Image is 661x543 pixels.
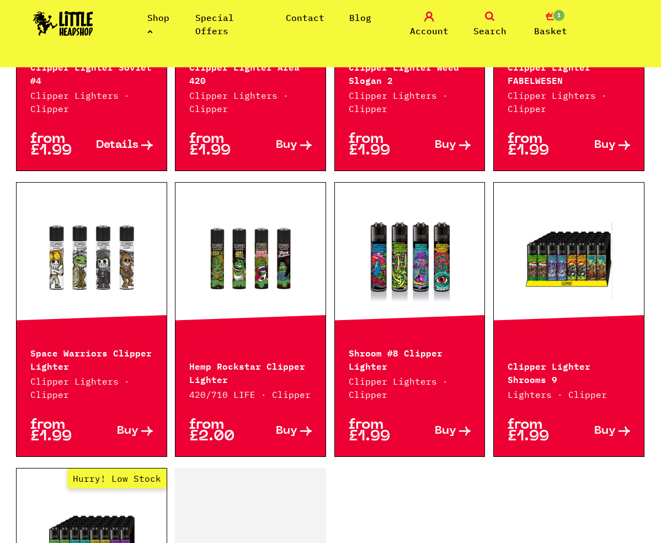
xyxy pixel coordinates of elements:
[508,419,569,443] p: from £1.99
[349,419,410,443] p: from £1.99
[569,134,630,157] a: Buy
[250,419,312,443] a: Buy
[410,419,471,443] a: Buy
[96,140,138,151] span: Details
[189,419,250,443] p: from £2.00
[410,24,449,38] span: Account
[33,11,93,36] img: Little Head Shop Logo
[117,425,138,437] span: Buy
[189,60,312,86] p: Clipper Lighter Area 420
[508,134,569,157] p: from £1.99
[147,12,169,36] a: Shop
[508,60,630,86] p: Clipper Lighter FABELWESEN
[508,359,630,385] p: Clipper Lighter Shrooms 9
[523,12,578,38] a: 1 Basket
[276,425,297,437] span: Buy
[349,375,471,401] p: Clipper Lighters · Clipper
[552,9,566,22] span: 1
[30,375,153,401] p: Clipper Lighters · Clipper
[189,134,250,157] p: from £1.99
[92,134,153,157] a: Details
[349,134,410,157] p: from £1.99
[473,24,507,38] span: Search
[569,419,630,443] a: Buy
[508,388,630,401] p: Lighters · Clipper
[189,388,312,401] p: 420/710 LIFE · Clipper
[30,134,92,157] p: from £1.99
[276,140,297,151] span: Buy
[349,89,471,115] p: Clipper Lighters · Clipper
[195,12,234,36] a: Special Offers
[349,345,471,372] p: Shroom #8 Clipper Lighter
[435,140,456,151] span: Buy
[30,60,153,86] p: Clipper Lighter Soviet #4
[435,425,456,437] span: Buy
[534,24,567,38] span: Basket
[30,345,153,372] p: Space Warriors Clipper Lighter
[30,419,92,443] p: from £1.99
[594,140,616,151] span: Buy
[250,134,312,157] a: Buy
[508,89,630,115] p: Clipper Lighters · Clipper
[286,12,324,23] a: Contact
[92,419,153,443] a: Buy
[462,12,518,38] a: Search
[189,359,312,385] p: Hemp Rockstar Clipper Lighter
[189,89,312,115] p: Clipper Lighters · Clipper
[410,134,471,157] a: Buy
[30,89,153,115] p: Clipper Lighters · Clipper
[67,469,167,488] span: Hurry! Low Stock
[349,12,371,23] a: Blog
[349,60,471,86] p: Clipper Lighter Weed Slogan 2
[594,425,616,437] span: Buy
